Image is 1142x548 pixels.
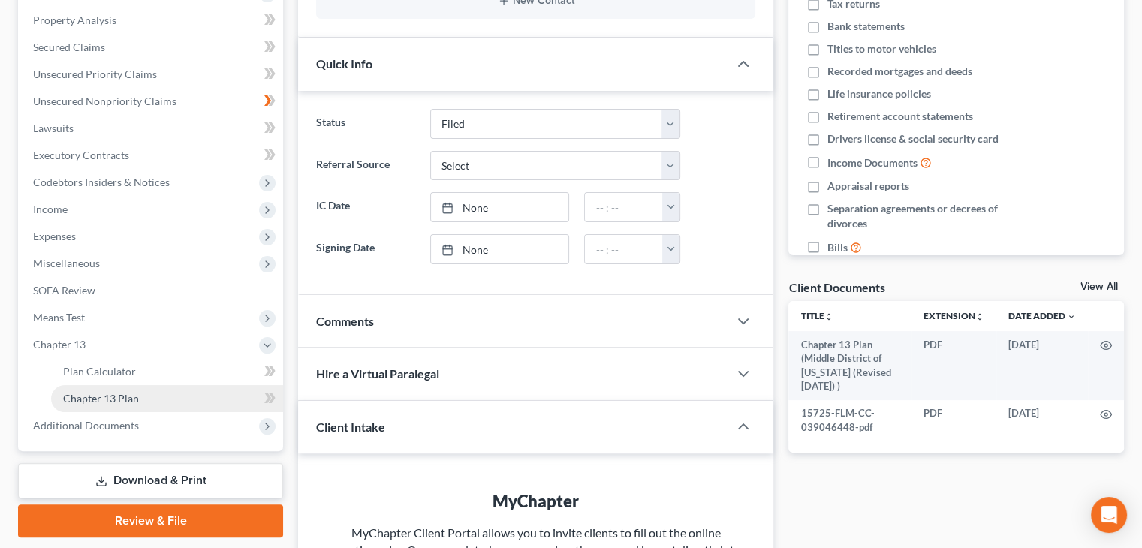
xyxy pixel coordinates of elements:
[18,463,283,498] a: Download & Print
[309,192,422,222] label: IC Date
[585,235,663,263] input: -- : --
[33,122,74,134] span: Lawsuits
[827,109,973,124] span: Retirement account statements
[788,331,911,400] td: Chapter 13 Plan (Middle District of [US_STATE] (Revised [DATE]) )
[21,61,283,88] a: Unsecured Priority Claims
[316,366,439,381] span: Hire a Virtual Paralegal
[996,400,1088,441] td: [DATE]
[21,34,283,61] a: Secured Claims
[975,312,984,321] i: unfold_more
[33,338,86,351] span: Chapter 13
[33,311,85,324] span: Means Test
[33,149,129,161] span: Executory Contracts
[21,7,283,34] a: Property Analysis
[911,400,996,441] td: PDF
[911,331,996,400] td: PDF
[431,193,569,221] a: None
[788,400,911,441] td: 15725-FLM-CC-039046448-pdf
[585,193,663,221] input: -- : --
[309,234,422,264] label: Signing Date
[316,56,372,71] span: Quick Info
[924,310,984,321] a: Extensionunfold_more
[309,151,422,181] label: Referral Source
[431,235,569,263] a: None
[51,358,283,385] a: Plan Calculator
[33,257,100,269] span: Miscellaneous
[827,201,1027,231] span: Separation agreements or decrees of divorces
[827,86,931,101] span: Life insurance policies
[788,279,884,295] div: Client Documents
[827,155,918,170] span: Income Documents
[309,109,422,139] label: Status
[33,41,105,53] span: Secured Claims
[827,41,936,56] span: Titles to motor vehicles
[1080,282,1118,292] a: View All
[827,64,972,79] span: Recorded mortgages and deeds
[33,14,116,26] span: Property Analysis
[316,420,385,434] span: Client Intake
[63,365,136,378] span: Plan Calculator
[33,284,95,297] span: SOFA Review
[1008,310,1076,321] a: Date Added expand_more
[800,310,833,321] a: Titleunfold_more
[827,131,999,146] span: Drivers license & social security card
[63,392,139,405] span: Chapter 13 Plan
[21,277,283,304] a: SOFA Review
[33,176,170,188] span: Codebtors Insiders & Notices
[316,314,374,328] span: Comments
[21,88,283,115] a: Unsecured Nonpriority Claims
[33,203,68,215] span: Income
[33,68,157,80] span: Unsecured Priority Claims
[827,19,905,34] span: Bank statements
[33,230,76,242] span: Expenses
[996,331,1088,400] td: [DATE]
[827,179,909,194] span: Appraisal reports
[18,504,283,537] a: Review & File
[1091,497,1127,533] div: Open Intercom Messenger
[33,95,176,107] span: Unsecured Nonpriority Claims
[33,419,139,432] span: Additional Documents
[21,115,283,142] a: Lawsuits
[1067,312,1076,321] i: expand_more
[51,385,283,412] a: Chapter 13 Plan
[328,489,743,513] div: MyChapter
[21,142,283,169] a: Executory Contracts
[827,240,848,255] span: Bills
[824,312,833,321] i: unfold_more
